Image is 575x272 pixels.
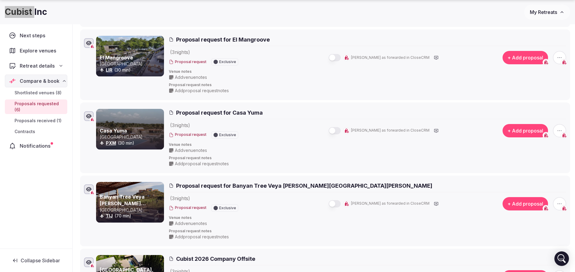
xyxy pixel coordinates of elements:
[169,59,206,65] button: Proposal request
[20,142,53,149] span: Notifications
[175,88,229,94] span: Add proposal request notes
[169,229,566,234] span: Proposal request notes
[170,195,190,201] span: ( 3 night s )
[100,67,163,73] div: (30 min)
[106,213,113,219] button: TIJ
[175,220,207,227] span: Add venue notes
[169,69,566,74] span: Venue notes
[15,90,62,96] span: Shortlisted venues (8)
[351,201,430,206] span: [PERSON_NAME] as forwarded in CloseCRM
[503,51,548,64] button: + Add proposal
[176,182,432,190] span: Proposal request for Banyan Tree Veya [PERSON_NAME][GEOGRAPHIC_DATA][PERSON_NAME]
[169,132,206,137] button: Proposal request
[175,161,229,167] span: Add proposal request notes
[169,215,566,220] span: Venue notes
[175,234,229,240] span: Add proposal request notes
[5,254,67,267] button: Collapse Sidebar
[351,128,430,133] span: [PERSON_NAME] as forwarded in CloseCRM
[176,109,263,116] span: Proposal request for Casa Yuma
[176,255,255,263] span: Cubist 2026 Company Offsite
[175,147,207,153] span: Add venue notes
[5,116,67,125] a: Proposals received (1)
[15,101,65,113] span: Proposals requested (6)
[503,124,548,137] button: + Add proposal
[100,213,163,219] div: (70 min)
[20,77,59,85] span: Compare & book
[169,156,566,161] span: Proposal request notes
[100,128,127,134] a: Casa Yuma
[20,62,55,69] span: Retreat details
[219,206,236,210] span: Exclusive
[5,29,67,42] a: Next steps
[106,213,113,218] a: TIJ
[21,257,60,264] span: Collapse Sidebar
[20,32,48,39] span: Next steps
[100,140,163,146] div: (30 min)
[5,89,67,97] a: Shortlisted venues (8)
[169,142,566,147] span: Venue notes
[170,49,190,55] span: ( 3 night s )
[5,139,67,152] a: Notifications
[15,129,35,135] span: Contracts
[170,122,190,128] span: ( 3 night s )
[5,6,47,18] h1: Cubist Inc
[503,197,548,210] button: + Add proposal
[175,74,207,80] span: Add venue notes
[15,118,62,124] span: Proposals received (1)
[106,67,112,73] button: LIR
[351,55,430,60] span: [PERSON_NAME] as forwarded in CloseCRM
[530,9,557,15] span: My Retreats
[5,127,67,136] a: Contracts
[100,134,163,140] p: [GEOGRAPHIC_DATA]
[100,55,133,61] a: El Mangroove
[20,47,59,54] span: Explore venues
[106,67,112,72] a: LIR
[554,251,569,266] div: Open Intercom Messenger
[100,207,163,213] p: [GEOGRAPHIC_DATA]
[169,205,206,210] button: Proposal request
[169,82,566,88] span: Proposal request notes
[5,44,67,57] a: Explore venues
[219,60,236,64] span: Exclusive
[100,61,163,67] p: [GEOGRAPHIC_DATA]
[5,99,67,114] a: Proposals requested (6)
[106,140,116,146] a: PXM
[100,194,152,220] a: Banyan Tree Veya [PERSON_NAME][GEOGRAPHIC_DATA][PERSON_NAME]
[524,5,570,20] button: My Retreats
[219,133,236,137] span: Exclusive
[176,36,270,43] span: Proposal request for El Mangroove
